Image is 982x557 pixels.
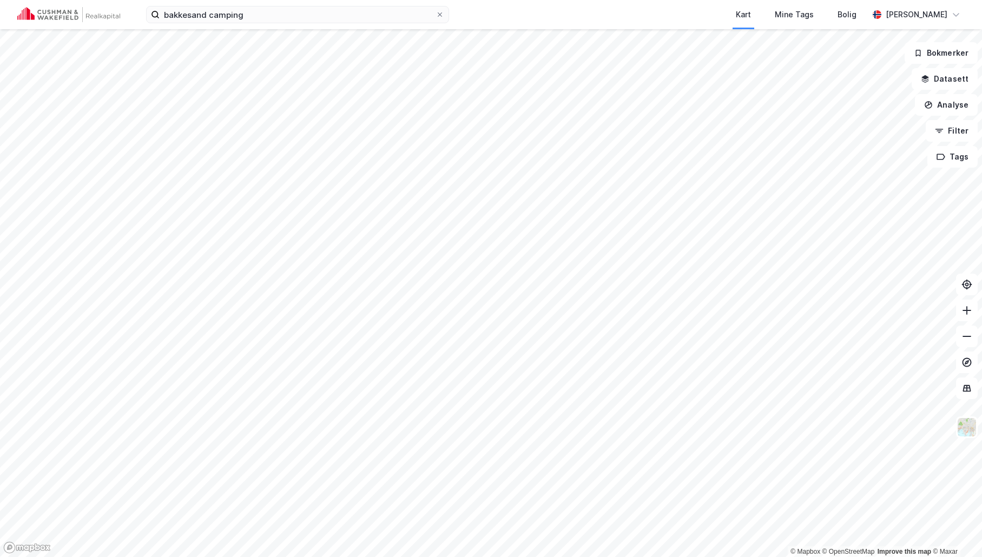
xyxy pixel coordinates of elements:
[926,120,978,142] button: Filter
[928,505,982,557] iframe: Chat Widget
[912,68,978,90] button: Datasett
[736,8,751,21] div: Kart
[790,548,820,555] a: Mapbox
[822,548,875,555] a: OpenStreetMap
[17,7,120,22] img: cushman-wakefield-realkapital-logo.202ea83816669bd177139c58696a8fa1.svg
[886,8,947,21] div: [PERSON_NAME]
[878,548,931,555] a: Improve this map
[957,417,977,437] img: Z
[928,505,982,557] div: Kontrollprogram for chat
[915,94,978,116] button: Analyse
[3,541,51,554] a: Mapbox homepage
[838,8,856,21] div: Bolig
[905,42,978,64] button: Bokmerker
[927,146,978,168] button: Tags
[775,8,814,21] div: Mine Tags
[160,6,436,23] input: Søk på adresse, matrikkel, gårdeiere, leietakere eller personer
